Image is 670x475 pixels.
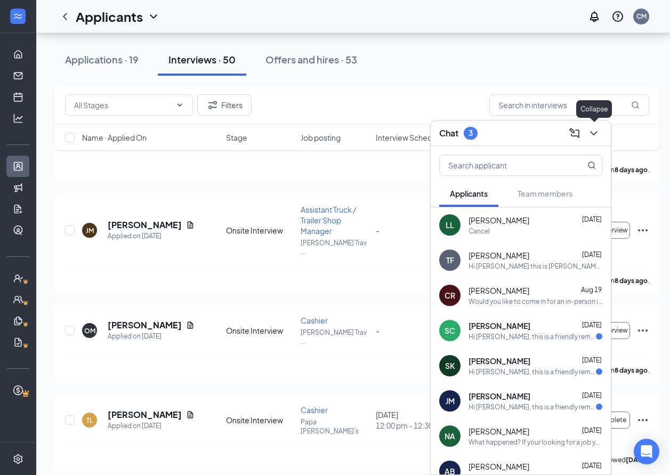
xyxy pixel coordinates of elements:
span: Job posting [301,132,341,143]
span: Interview Schedule [376,132,443,143]
svg: Analysis [13,113,23,124]
svg: Document [186,410,195,419]
svg: ChevronLeft [59,10,71,23]
button: Filter Filters [197,94,252,116]
span: Cashier [301,316,328,325]
svg: QuestionInfo [611,10,624,23]
span: [DATE] [582,462,602,470]
button: ComposeMessage [566,125,583,142]
span: [PERSON_NAME] [469,391,530,401]
svg: Ellipses [636,224,649,237]
b: 8 days ago [615,166,648,174]
span: [DATE] [582,321,602,329]
span: [DATE] [582,356,602,364]
svg: ComposeMessage [568,127,581,140]
input: Search in interviews [489,94,649,116]
h5: [PERSON_NAME] [108,319,182,331]
b: [DATE] [626,456,648,464]
svg: ChevronDown [147,10,160,23]
b: 8 days ago [615,277,648,285]
div: 3 [469,128,473,138]
span: 12:00 pm - 12:30 pm [376,420,445,431]
div: LL [446,220,454,230]
div: SK [445,360,455,371]
div: Open Intercom Messenger [634,439,659,464]
div: OM [84,326,95,335]
svg: Ellipses [636,414,649,426]
span: [PERSON_NAME] [469,356,530,366]
span: [PERSON_NAME] [469,461,529,472]
svg: Document [186,321,195,329]
input: All Stages [74,99,171,111]
div: JM [86,226,94,235]
div: Collapse [576,100,612,118]
svg: MagnifyingGlass [587,161,596,170]
span: Team members [518,189,572,198]
span: [DATE] [582,426,602,434]
h5: [PERSON_NAME] [108,219,182,231]
svg: Ellipses [636,324,649,337]
h3: Chat [439,127,458,139]
svg: ChevronDown [175,101,184,109]
span: Aug 19 [581,286,602,294]
p: [PERSON_NAME] Trav ... [301,238,369,256]
div: Hi [PERSON_NAME], this is a friendly reminder. To move forward with your application for Dunkin [... [469,402,596,412]
div: CM [636,12,647,21]
div: Hi [PERSON_NAME], this is a friendly reminder. Your meeting with Papa [PERSON_NAME]'s for Cashier... [469,332,596,341]
div: Applied on [DATE] [108,331,195,342]
div: Applied on [DATE] [108,421,195,431]
div: Hi [PERSON_NAME] this is [PERSON_NAME] from the [PERSON_NAME] Travel Center. I received your resu... [469,262,602,271]
h5: [PERSON_NAME] [108,409,182,421]
div: Onsite Interview [226,325,295,336]
div: Hi [PERSON_NAME], this is a friendly reminder. Your meeting with Papa [PERSON_NAME]'s for Deliver... [469,367,596,376]
span: Cashier [301,405,328,415]
svg: WorkstreamLogo [12,11,23,21]
div: Applications · 19 [65,53,139,66]
span: [PERSON_NAME] [469,250,529,261]
div: TF [446,255,454,265]
span: - [376,326,380,335]
p: Papa [PERSON_NAME]'s [301,417,369,436]
div: NA [445,431,455,441]
span: Assistant Truck / Trailer Shop Manager [301,205,356,236]
span: Stage [226,132,247,143]
span: Name · Applied On [82,132,147,143]
svg: Notifications [588,10,601,23]
div: TL [86,416,93,425]
span: Applicants [450,189,488,198]
div: Would you like to come in for an in-person interview? My schedule is 8am-6pm, Ill be here later i... [469,297,602,306]
div: CR [445,290,455,301]
div: SC [445,325,455,336]
span: - [376,226,380,235]
span: [PERSON_NAME] [469,320,530,331]
h1: Applicants [76,7,143,26]
button: ChevronDown [585,125,602,142]
input: Search applicant [440,155,566,175]
b: 8 days ago [615,366,648,374]
div: [DATE] [376,409,445,431]
div: JM [446,396,455,406]
div: Offers and hires · 53 [265,53,357,66]
span: [DATE] [582,251,602,259]
svg: Filter [206,99,219,111]
span: [PERSON_NAME] [469,215,529,226]
span: [DATE] [582,215,602,223]
div: Onsite Interview [226,415,295,425]
span: [PERSON_NAME] [469,426,529,437]
span: [PERSON_NAME] [469,285,529,296]
div: What happened? If your looking for a job you can come by anytime and talk with me. [469,438,602,447]
div: Cancel [469,227,490,236]
div: Interviews · 50 [168,53,236,66]
div: Onsite Interview [226,225,295,236]
div: Applied on [DATE] [108,231,195,241]
p: [PERSON_NAME] Trav ... [301,328,369,346]
svg: Document [186,221,195,229]
svg: MagnifyingGlass [631,101,640,109]
span: [DATE] [582,391,602,399]
svg: ChevronDown [587,127,600,140]
svg: Settings [13,454,23,464]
